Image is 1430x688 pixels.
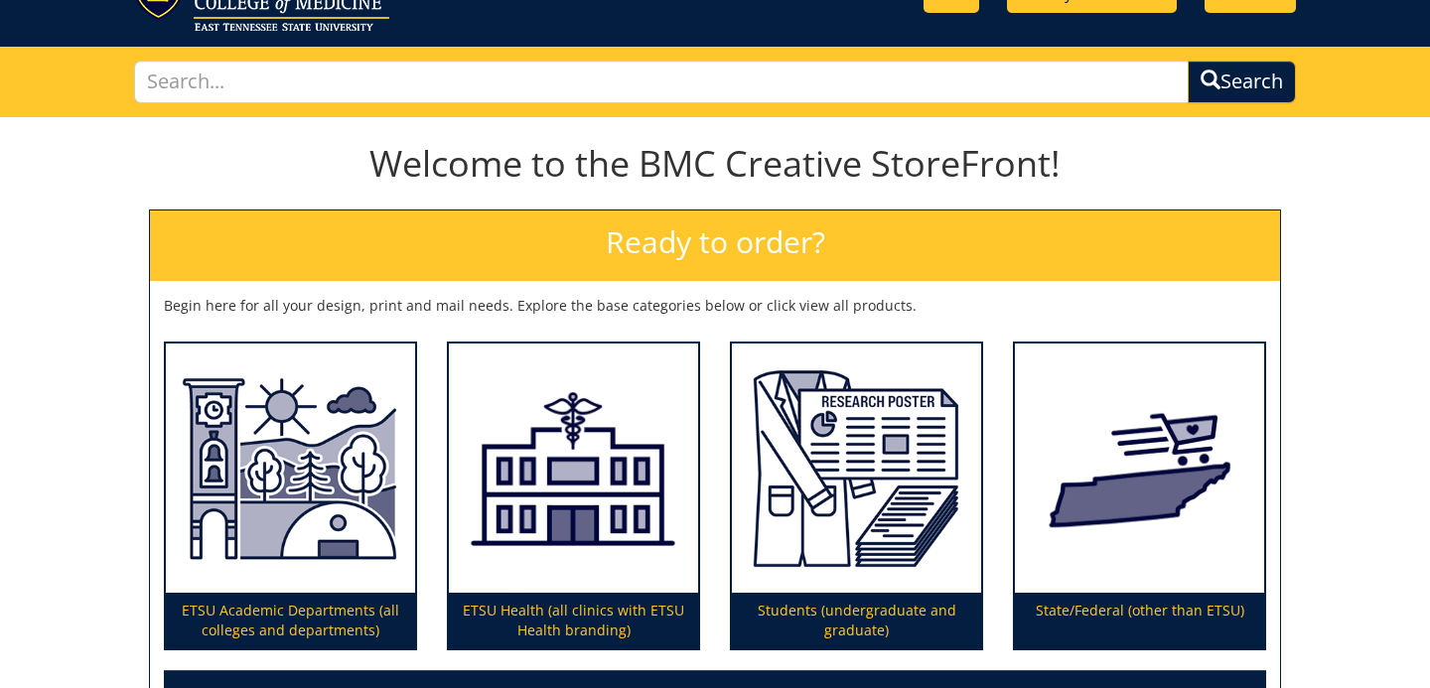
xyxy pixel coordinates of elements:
a: ETSU Academic Departments (all colleges and departments) [166,344,415,649]
img: ETSU Health (all clinics with ETSU Health branding) [449,344,698,594]
p: Begin here for all your design, print and mail needs. Explore the base categories below or click ... [164,296,1266,316]
img: ETSU Academic Departments (all colleges and departments) [166,344,415,594]
img: State/Federal (other than ETSU) [1015,344,1264,594]
a: State/Federal (other than ETSU) [1015,344,1264,649]
h2: Ready to order? [150,210,1280,281]
input: Search... [134,61,1189,103]
p: Students (undergraduate and graduate) [732,593,981,648]
img: Students (undergraduate and graduate) [732,344,981,594]
button: Search [1188,61,1296,103]
p: State/Federal (other than ETSU) [1015,593,1264,648]
a: Students (undergraduate and graduate) [732,344,981,649]
p: ETSU Health (all clinics with ETSU Health branding) [449,593,698,648]
a: ETSU Health (all clinics with ETSU Health branding) [449,344,698,649]
p: ETSU Academic Departments (all colleges and departments) [166,593,415,648]
h1: Welcome to the BMC Creative StoreFront! [149,144,1281,184]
